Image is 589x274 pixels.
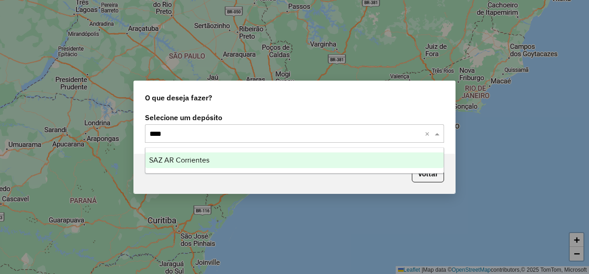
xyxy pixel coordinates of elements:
[145,92,212,103] span: O que deseja fazer?
[412,165,444,182] button: Voltar
[145,112,444,123] label: Selecione um depósito
[425,128,433,139] span: Clear all
[145,147,444,174] ng-dropdown-panel: Options list
[149,156,209,164] span: SAZ AR Corrientes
